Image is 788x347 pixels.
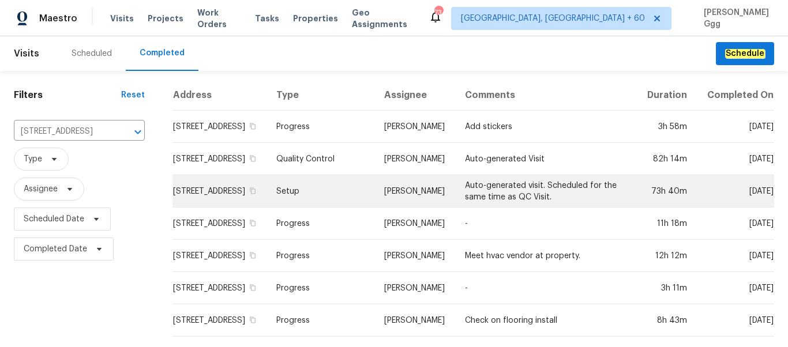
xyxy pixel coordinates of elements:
button: Schedule [716,42,774,66]
th: Assignee [375,80,456,111]
div: 734 [434,7,442,18]
input: Search for an address... [14,123,112,141]
td: [DATE] [696,272,774,304]
span: Geo Assignments [352,7,415,30]
td: Auto-generated Visit [456,143,636,175]
td: Check on flooring install [456,304,636,337]
td: Add stickers [456,111,636,143]
td: 3h 11m [636,272,696,304]
button: Copy Address [247,282,258,293]
td: [PERSON_NAME] [375,111,456,143]
td: 11h 18m [636,208,696,240]
button: Copy Address [247,153,258,164]
td: 12h 12m [636,240,696,272]
td: [PERSON_NAME] [375,143,456,175]
td: 8h 43m [636,304,696,337]
span: Maestro [39,13,77,24]
em: Schedule [725,49,765,58]
td: [STREET_ADDRESS] [172,143,267,175]
td: [DATE] [696,208,774,240]
div: Reset [121,89,145,101]
td: Meet hvac vendor at property. [456,240,636,272]
th: Duration [636,80,696,111]
span: Properties [293,13,338,24]
button: Copy Address [247,186,258,196]
span: [PERSON_NAME] Ggg [699,7,771,30]
td: Setup [267,175,375,208]
td: [PERSON_NAME] [375,175,456,208]
td: [PERSON_NAME] [375,240,456,272]
div: Scheduled [72,48,112,59]
th: Address [172,80,267,111]
span: Visits [110,13,134,24]
td: - [456,272,636,304]
td: 3h 58m [636,111,696,143]
td: [DATE] [696,304,774,337]
button: Copy Address [247,250,258,261]
td: Progress [267,304,375,337]
span: Assignee [24,183,58,195]
td: [STREET_ADDRESS] [172,208,267,240]
td: - [456,208,636,240]
td: [PERSON_NAME] [375,304,456,337]
td: [PERSON_NAME] [375,208,456,240]
span: Work Orders [197,7,241,30]
button: Open [130,124,146,140]
th: Type [267,80,375,111]
span: Visits [14,41,39,66]
span: Tasks [255,14,279,22]
td: [STREET_ADDRESS] [172,111,267,143]
th: Completed On [696,80,774,111]
button: Copy Address [247,121,258,131]
td: [STREET_ADDRESS] [172,240,267,272]
button: Copy Address [247,218,258,228]
td: Progress [267,111,375,143]
td: [DATE] [696,175,774,208]
h1: Filters [14,89,121,101]
td: 73h 40m [636,175,696,208]
span: [GEOGRAPHIC_DATA], [GEOGRAPHIC_DATA] + 60 [461,13,645,24]
span: Projects [148,13,183,24]
td: [STREET_ADDRESS] [172,175,267,208]
span: Type [24,153,42,165]
td: Progress [267,272,375,304]
div: Completed [140,47,185,59]
td: [STREET_ADDRESS] [172,272,267,304]
td: Auto-generated visit. Scheduled for the same time as QC Visit. [456,175,636,208]
td: [DATE] [696,143,774,175]
td: Progress [267,208,375,240]
td: [DATE] [696,240,774,272]
span: Completed Date [24,243,87,255]
td: Progress [267,240,375,272]
td: [DATE] [696,111,774,143]
td: Quality Control [267,143,375,175]
td: [PERSON_NAME] [375,272,456,304]
td: [STREET_ADDRESS] [172,304,267,337]
th: Comments [456,80,636,111]
span: Scheduled Date [24,213,84,225]
button: Copy Address [247,315,258,325]
td: 82h 14m [636,143,696,175]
